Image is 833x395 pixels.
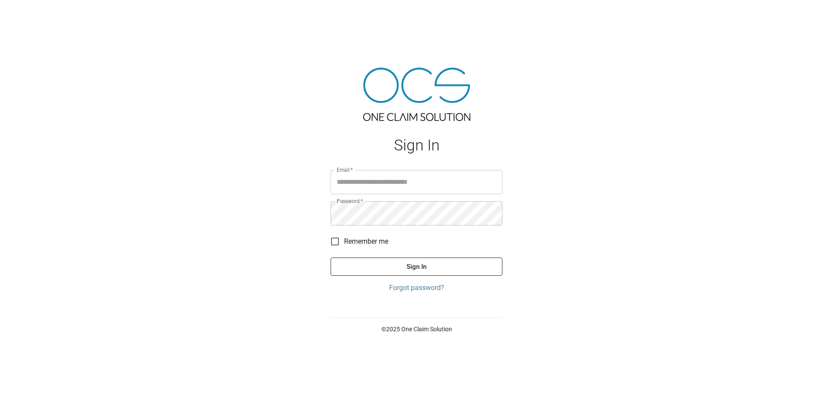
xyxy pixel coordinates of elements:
span: Remember me [344,236,388,247]
img: ocs-logo-white-transparent.png [10,5,45,23]
p: © 2025 One Claim Solution [331,325,502,333]
h1: Sign In [331,137,502,154]
a: Forgot password? [331,283,502,293]
button: Sign In [331,258,502,276]
label: Email [337,166,353,173]
label: Password [337,197,363,205]
img: ocs-logo-tra.png [363,68,470,121]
